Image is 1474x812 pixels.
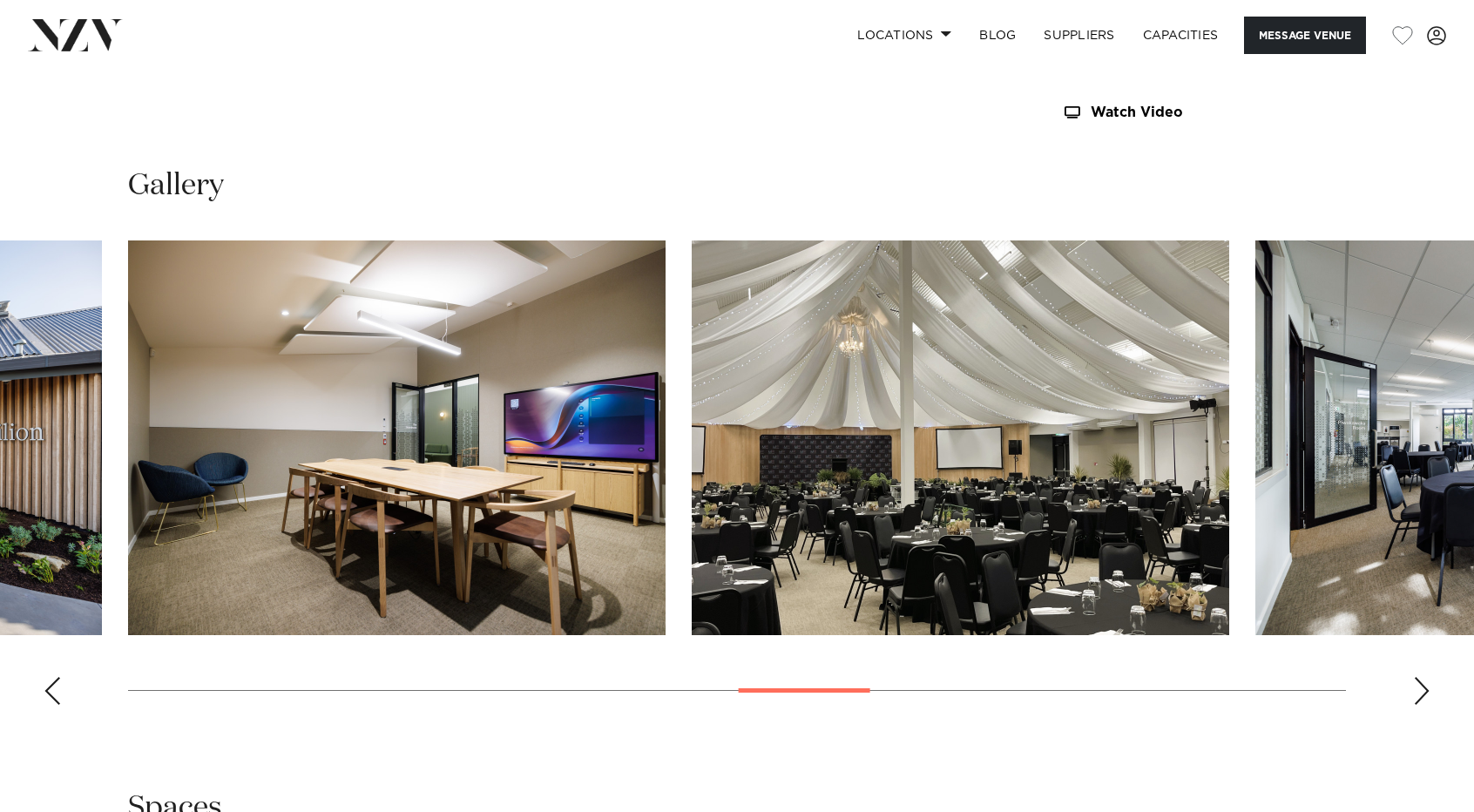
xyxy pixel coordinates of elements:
button: Message Venue [1244,17,1366,54]
a: SUPPLIERS [1030,17,1128,54]
a: BLOG [965,17,1030,54]
a: Capacities [1129,17,1233,54]
swiper-slide: 11 / 20 [128,240,666,635]
swiper-slide: 12 / 20 [692,240,1229,635]
a: Watch Video [1062,105,1346,120]
img: nzv-logo.png [28,19,123,51]
h2: Gallery [128,166,224,206]
a: Locations [843,17,965,54]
